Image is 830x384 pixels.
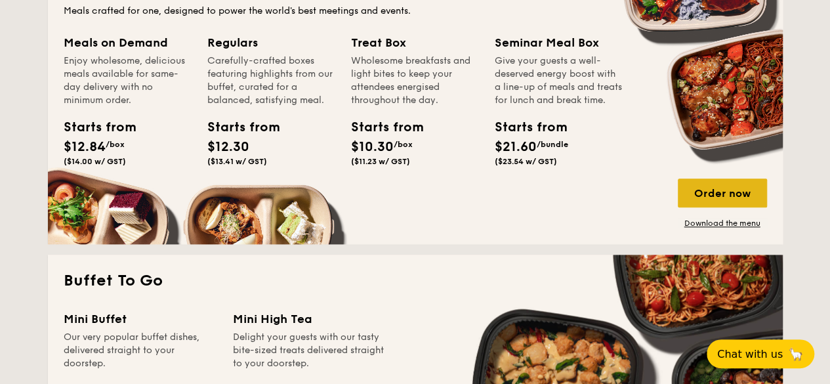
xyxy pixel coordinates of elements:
[64,270,767,291] h2: Buffet To Go
[64,157,126,166] span: ($14.00 w/ GST)
[495,33,623,52] div: Seminar Meal Box
[64,54,192,107] div: Enjoy wholesome, delicious meals available for same-day delivery with no minimum order.
[495,139,537,155] span: $21.60
[64,5,767,18] div: Meals crafted for one, designed to power the world's best meetings and events.
[394,140,413,149] span: /box
[717,348,783,360] span: Chat with us
[207,54,335,107] div: Carefully-crafted boxes featuring highlights from our buffet, curated for a balanced, satisfying ...
[495,157,557,166] span: ($23.54 w/ GST)
[207,139,249,155] span: $12.30
[537,140,568,149] span: /bundle
[233,310,386,328] div: Mini High Tea
[351,54,479,107] div: Wholesome breakfasts and light bites to keep your attendees energised throughout the day.
[678,179,767,207] div: Order now
[788,347,804,362] span: 🦙
[207,157,267,166] span: ($13.41 w/ GST)
[64,331,217,370] div: Our very popular buffet dishes, delivered straight to your doorstep.
[351,33,479,52] div: Treat Box
[707,339,814,368] button: Chat with us🦙
[495,54,623,107] div: Give your guests a well-deserved energy boost with a line-up of meals and treats for lunch and br...
[351,117,410,137] div: Starts from
[233,331,386,370] div: Delight your guests with our tasty bite-sized treats delivered straight to your doorstep.
[64,33,192,52] div: Meals on Demand
[495,117,554,137] div: Starts from
[207,117,266,137] div: Starts from
[64,310,217,328] div: Mini Buffet
[351,139,394,155] span: $10.30
[64,117,123,137] div: Starts from
[351,157,410,166] span: ($11.23 w/ GST)
[64,139,106,155] span: $12.84
[106,140,125,149] span: /box
[207,33,335,52] div: Regulars
[678,218,767,228] a: Download the menu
